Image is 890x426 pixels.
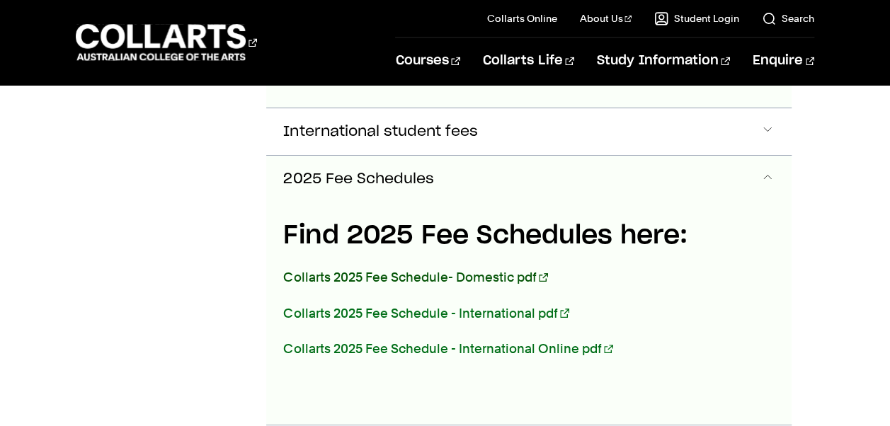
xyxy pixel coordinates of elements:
[483,38,574,84] a: Collarts Life
[283,217,775,255] h4: Find 2025 Fee Schedules here:
[753,38,814,84] a: Enquire
[283,306,569,321] a: Collarts 2025 Fee Schedule - International pdf
[283,270,547,284] a: Collarts 2025 Fee Schedule- Domestic pdf
[580,11,632,25] a: About Us
[597,38,730,84] a: Study Information
[283,124,477,140] span: International student fees
[762,11,814,25] a: Search
[487,11,557,25] a: Collarts Online
[283,341,612,356] a: Collarts 2025 Fee Schedule - International Online pdf
[266,156,792,202] button: 2025 Fee Schedules
[266,108,792,155] button: International student fees
[395,38,460,84] a: Courses
[76,22,257,62] div: Go to homepage
[283,171,433,188] span: 2025 Fee Schedules
[654,11,739,25] a: Student Login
